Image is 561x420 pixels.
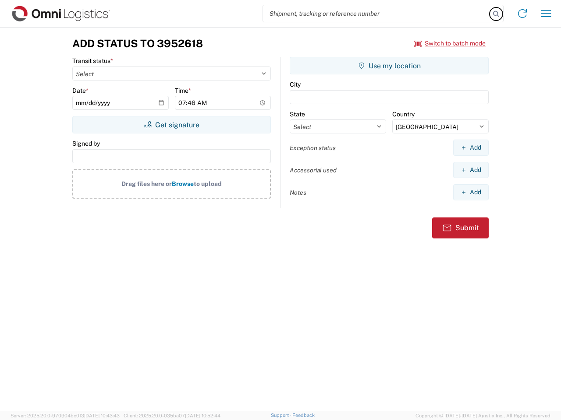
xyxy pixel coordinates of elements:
a: Support [271,413,293,418]
label: City [290,80,301,88]
label: Country [392,110,415,118]
span: [DATE] 10:43:43 [84,413,120,418]
span: Drag files here or [121,180,172,187]
input: Shipment, tracking or reference number [263,5,490,22]
span: Client: 2025.20.0-035ba07 [124,413,220,418]
button: Add [453,162,489,178]
span: Copyright © [DATE]-[DATE] Agistix Inc., All Rights Reserved [415,412,550,420]
a: Feedback [292,413,315,418]
span: to upload [194,180,222,187]
label: State [290,110,305,118]
button: Get signature [72,116,271,133]
span: Browse [172,180,194,187]
label: Signed by [72,140,100,147]
label: Time [175,87,191,94]
h3: Add Status to 3952618 [72,37,203,50]
button: Add [453,184,489,200]
label: Notes [290,189,306,196]
button: Add [453,140,489,156]
label: Transit status [72,57,113,65]
label: Accessorial used [290,166,337,174]
button: Switch to batch mode [414,36,486,51]
span: Server: 2025.20.0-970904bc0f3 [11,413,120,418]
span: [DATE] 10:52:44 [185,413,220,418]
label: Date [72,87,89,94]
button: Use my location [290,57,489,74]
button: Submit [432,217,489,238]
label: Exception status [290,144,336,152]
